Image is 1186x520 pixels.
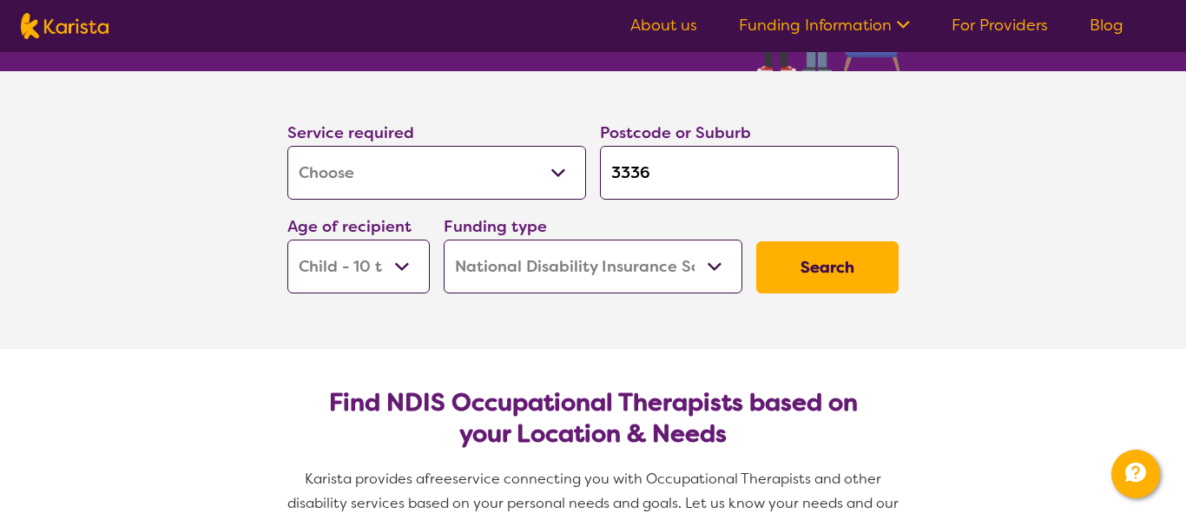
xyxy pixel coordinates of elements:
h2: Find NDIS Occupational Therapists based on your Location & Needs [301,387,885,450]
img: Karista logo [21,13,109,39]
label: Postcode or Suburb [600,122,751,143]
a: For Providers [952,15,1048,36]
span: Karista provides a [305,470,425,488]
label: Service required [287,122,414,143]
label: Age of recipient [287,216,412,237]
span: free [425,470,452,488]
a: About us [630,15,697,36]
label: Funding type [444,216,547,237]
button: Search [756,241,899,293]
a: Blog [1090,15,1123,36]
input: Type [600,146,899,200]
a: Funding Information [739,15,910,36]
button: Channel Menu [1111,450,1160,498]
